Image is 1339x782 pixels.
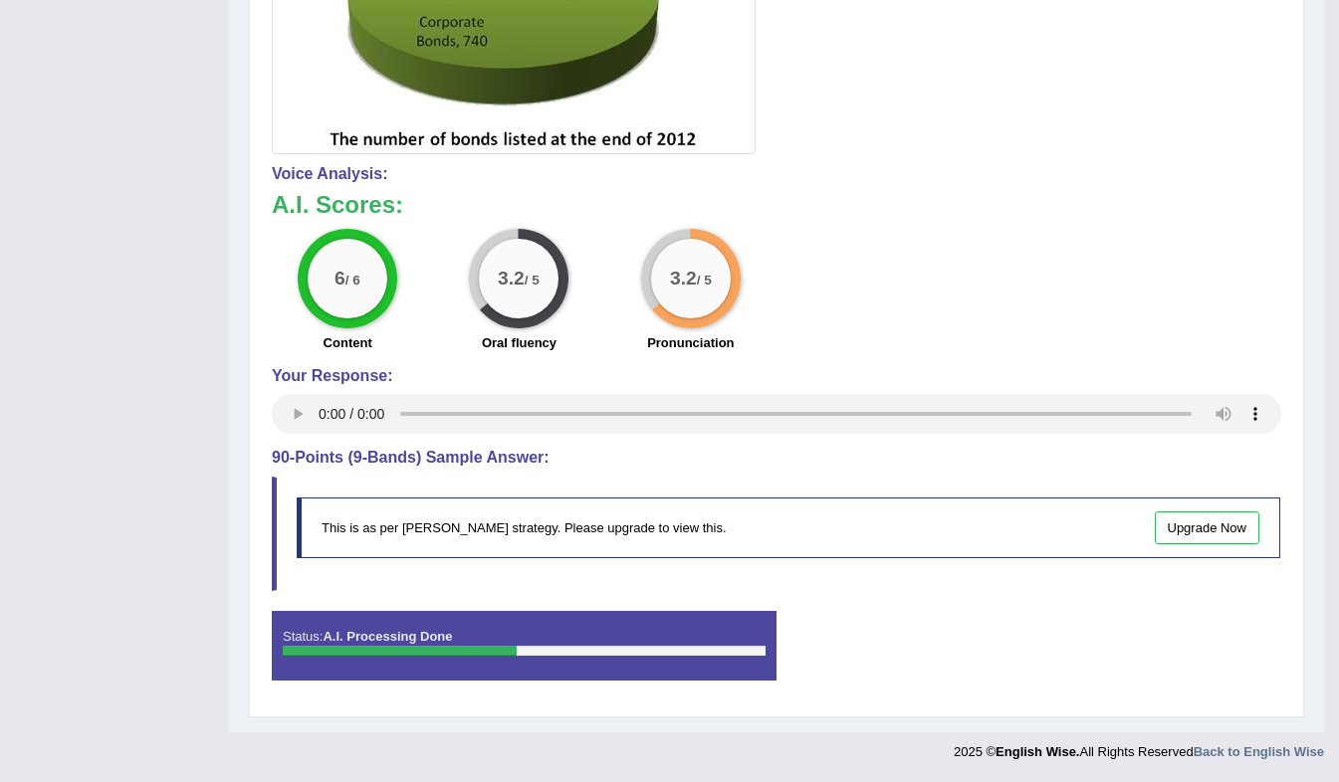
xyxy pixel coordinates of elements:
strong: A.I. Processing Done [323,629,452,644]
b: A.I. Scores: [272,191,403,218]
big: 6 [335,267,345,289]
div: This is as per [PERSON_NAME] strategy. Please upgrade to view this. [297,497,1280,558]
label: Oral fluency [482,333,557,352]
h4: Voice Analysis: [272,165,1281,183]
label: Content [324,333,372,352]
a: Upgrade Now [1155,511,1260,544]
div: Status: [272,611,777,681]
big: 3.2 [670,267,697,289]
h4: Your Response: [272,367,1281,385]
small: / 5 [525,273,540,288]
div: 2025 © All Rights Reserved [954,732,1324,761]
small: / 5 [697,273,712,288]
small: / 6 [345,273,360,288]
a: Back to English Wise [1194,744,1324,759]
big: 3.2 [499,267,526,289]
label: Pronunciation [647,333,734,352]
h4: 90-Points (9-Bands) Sample Answer: [272,449,1281,467]
strong: English Wise. [996,744,1079,759]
